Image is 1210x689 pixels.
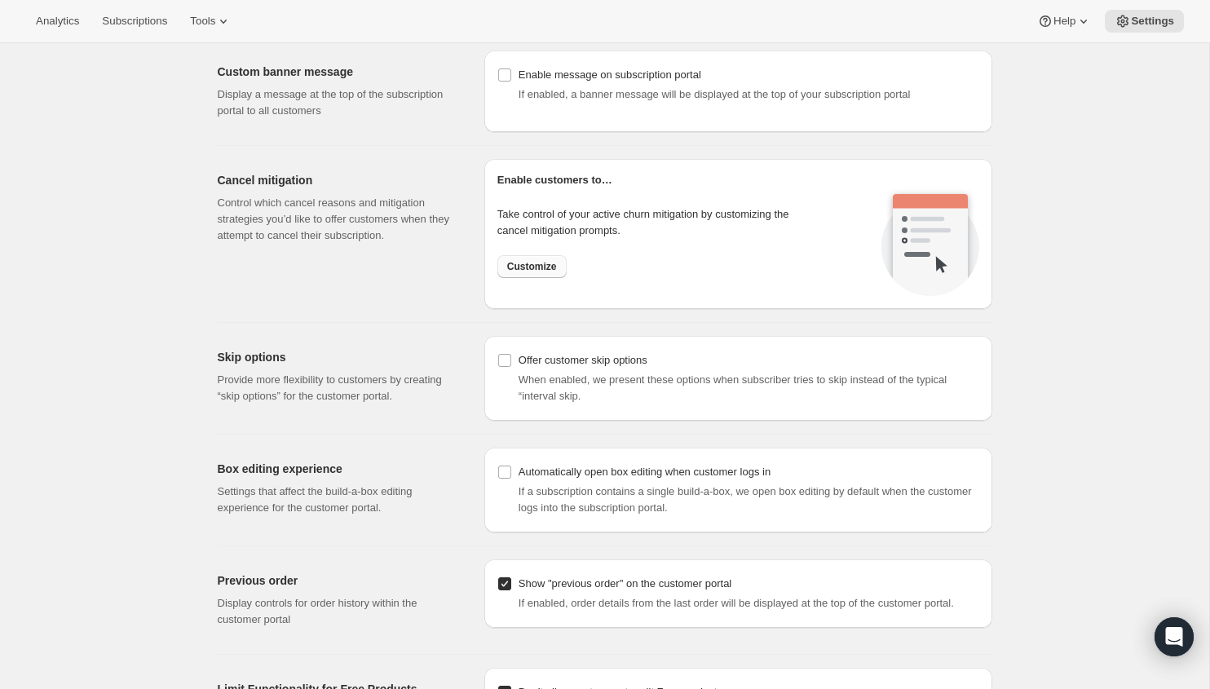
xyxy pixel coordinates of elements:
button: Help [1027,10,1102,33]
p: Display controls for order history within the customer portal [218,595,458,628]
button: Settings [1105,10,1184,33]
span: Offer customer skip options [519,354,647,366]
div: Open Intercom Messenger [1155,617,1194,656]
h2: Box editing experience [218,461,458,477]
p: Provide more flexibility to customers by creating “skip options” for the customer portal. [218,372,458,404]
button: Subscriptions [92,10,177,33]
p: Settings that affect the build-a-box editing experience for the customer portal. [218,484,458,516]
button: Analytics [26,10,89,33]
h2: Custom banner message [218,64,458,80]
button: Customize [497,255,567,278]
p: Display a message at the top of the subscription portal to all customers [218,86,458,119]
h2: Cancel mitigation [218,172,458,188]
span: Analytics [36,15,79,28]
span: If enabled, a banner message will be displayed at the top of your subscription portal [519,88,911,100]
span: Tools [190,15,215,28]
span: Subscriptions [102,15,167,28]
h2: Enable customers to… [497,172,979,188]
span: Customize [507,260,557,273]
span: If enabled, order details from the last order will be displayed at the top of the customer portal. [519,597,954,609]
span: Help [1053,15,1075,28]
h2: Skip options [218,349,458,365]
span: If a subscription contains a single build-a-box, we open box editing by default when the customer... [519,485,972,514]
span: Settings [1131,15,1174,28]
button: Tools [180,10,241,33]
p: Take control of your active churn mitigation by customizing the cancel mitigation prompts. [497,206,819,239]
h2: Previous order [218,572,458,589]
div: Enable message on subscription portal [519,67,979,83]
span: When enabled, we present these options when subscriber tries to skip instead of the typical “inte... [519,373,947,402]
p: Control which cancel reasons and mitigation strategies you’d like to offer customers when they at... [218,195,458,244]
div: Show "previous order" on the customer portal [519,576,731,592]
div: Automatically open box editing when customer logs in [519,464,771,480]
